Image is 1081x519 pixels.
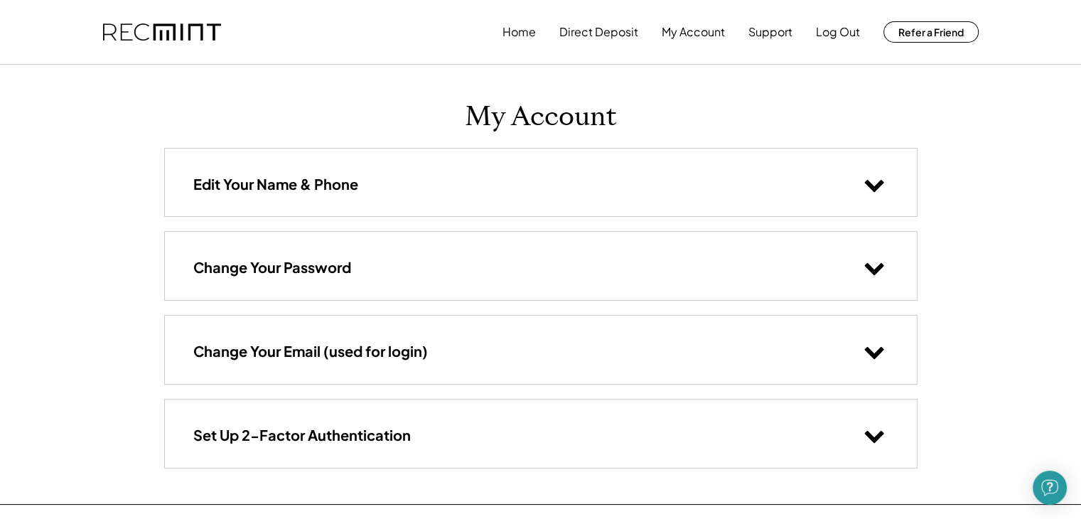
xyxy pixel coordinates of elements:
h3: Set Up 2-Factor Authentication [193,426,411,444]
h3: Change Your Email (used for login) [193,342,428,360]
button: Home [502,18,536,46]
button: Refer a Friend [883,21,979,43]
h3: Change Your Password [193,258,351,277]
button: My Account [662,18,725,46]
button: Direct Deposit [559,18,638,46]
button: Support [748,18,792,46]
img: recmint-logotype%403x.png [103,23,221,41]
h3: Edit Your Name & Phone [193,175,358,193]
h1: My Account [465,100,617,134]
button: Log Out [816,18,860,46]
div: Open Intercom Messenger [1033,471,1067,505]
